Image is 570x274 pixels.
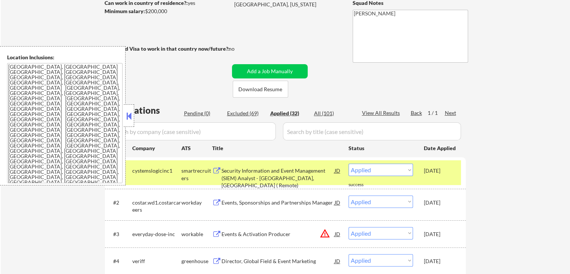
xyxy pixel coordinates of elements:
[233,81,288,98] button: Download Resume
[232,64,308,78] button: Add a Job Manually
[424,145,457,152] div: Date Applied
[229,45,250,53] div: no
[349,141,413,155] div: Status
[132,257,181,265] div: veriff
[314,110,352,117] div: All (101)
[105,8,229,15] div: $200,000
[132,199,181,214] div: costar.wd1.costarcareers
[181,199,212,206] div: workday
[349,182,379,188] div: success
[181,167,212,182] div: smartrecruiters
[132,167,181,175] div: cystemslogicinc1
[221,230,335,238] div: Events & Activation Producer
[424,199,457,206] div: [DATE]
[334,164,341,177] div: JD
[424,167,457,175] div: [DATE]
[424,230,457,238] div: [DATE]
[428,109,445,117] div: 1 / 1
[132,145,181,152] div: Company
[107,106,181,115] div: Applications
[334,227,341,241] div: JD
[181,230,212,238] div: workable
[212,145,341,152] div: Title
[411,109,423,117] div: Back
[221,257,335,265] div: Director, Global Field & Event Marketing
[113,230,126,238] div: #3
[113,257,126,265] div: #4
[7,54,123,61] div: Location Inclusions:
[320,228,330,239] button: warning_amber
[181,145,212,152] div: ATS
[424,257,457,265] div: [DATE]
[221,167,335,189] div: Security Information and Event Management (SIEM) Analyst - [GEOGRAPHIC_DATA], [GEOGRAPHIC_DATA] (...
[362,109,402,117] div: View All Results
[334,254,341,268] div: JD
[184,110,221,117] div: Pending (0)
[227,110,265,117] div: Excluded (69)
[221,199,335,206] div: Events, Sponsorships and Partnerships Manager
[105,45,230,52] strong: Will need Visa to work in that country now/future?:
[270,110,308,117] div: Applied (32)
[181,257,212,265] div: greenhouse
[113,199,126,206] div: #2
[105,8,145,14] strong: Minimum salary:
[283,122,461,140] input: Search by title (case sensitive)
[445,109,457,117] div: Next
[334,196,341,209] div: JD
[107,122,276,140] input: Search by company (case sensitive)
[132,230,181,238] div: everyday-dose-inc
